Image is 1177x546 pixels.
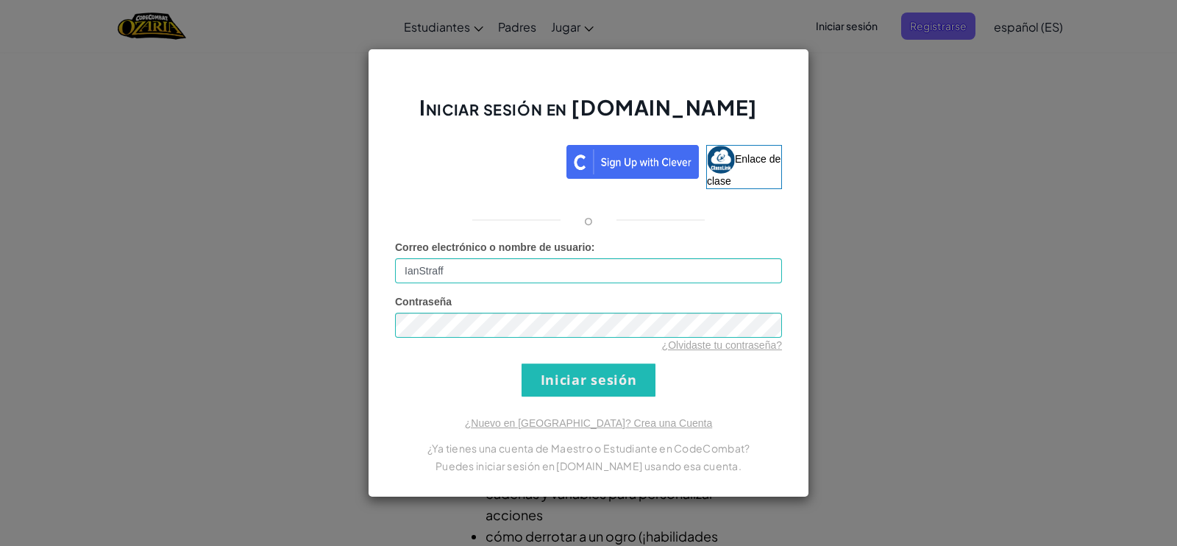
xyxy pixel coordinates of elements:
[707,146,735,174] img: classlink-logo-small.png
[435,459,742,472] font: Puedes iniciar sesión en [DOMAIN_NAME] usando esa cuenta.
[465,417,712,429] a: ¿Nuevo en [GEOGRAPHIC_DATA]? Crea una Cuenta
[662,339,782,351] a: ¿Olvidaste tu contraseña?
[707,153,780,187] font: Enlace de clase
[584,211,593,228] font: o
[522,364,655,397] input: Iniciar sesión
[427,442,750,455] font: ¿Ya tienes una cuenta de Maestro o Estudiante en CodeCombat?
[395,296,452,308] font: Contraseña
[566,145,699,179] img: clever_sso_button@2x.png
[395,241,591,253] font: Correo electrónico o nombre de usuario
[419,94,757,120] font: Iniciar sesión en [DOMAIN_NAME]
[591,241,595,253] font: :
[388,143,566,176] iframe: Botón Iniciar sesión con Google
